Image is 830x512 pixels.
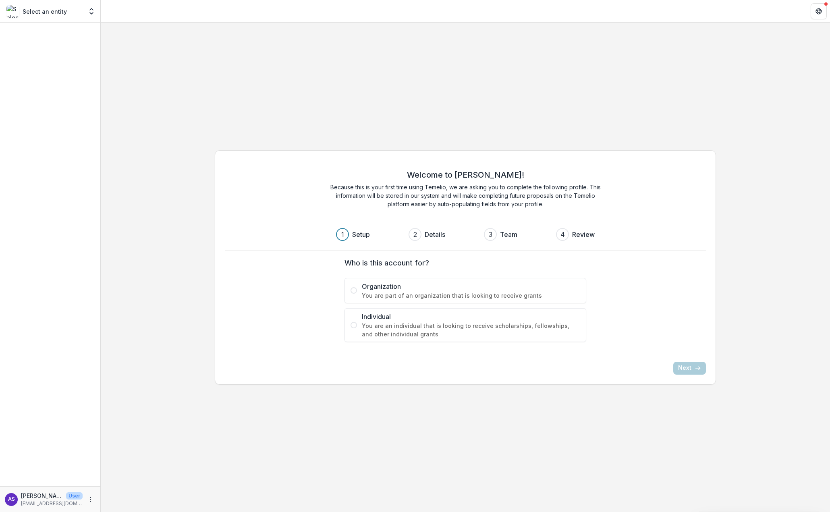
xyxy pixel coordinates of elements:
[489,230,492,239] div: 3
[86,3,97,19] button: Open entity switcher
[336,228,595,241] div: Progress
[425,230,445,239] h3: Details
[21,491,63,500] p: [PERSON_NAME]
[66,492,83,500] p: User
[362,312,580,321] span: Individual
[324,183,606,208] p: Because this is your first time using Temelio, we are asking you to complete the following profil...
[413,230,417,239] div: 2
[407,170,524,180] h2: Welcome to [PERSON_NAME]!
[572,230,595,239] h3: Review
[6,5,19,18] img: Select an entity
[560,230,565,239] div: 4
[811,3,827,19] button: Get Help
[21,500,83,507] p: [EMAIL_ADDRESS][DOMAIN_NAME]
[362,321,580,338] span: You are an individual that is looking to receive scholarships, fellowships, and other individual ...
[86,495,95,504] button: More
[673,362,706,375] button: Next
[8,497,15,502] div: Aerys Stark
[23,7,67,16] p: Select an entity
[362,291,580,300] span: You are part of an organization that is looking to receive grants
[341,230,344,239] div: 1
[362,282,580,291] span: Organization
[352,230,370,239] h3: Setup
[500,230,517,239] h3: Team
[344,257,581,268] label: Who is this account for?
